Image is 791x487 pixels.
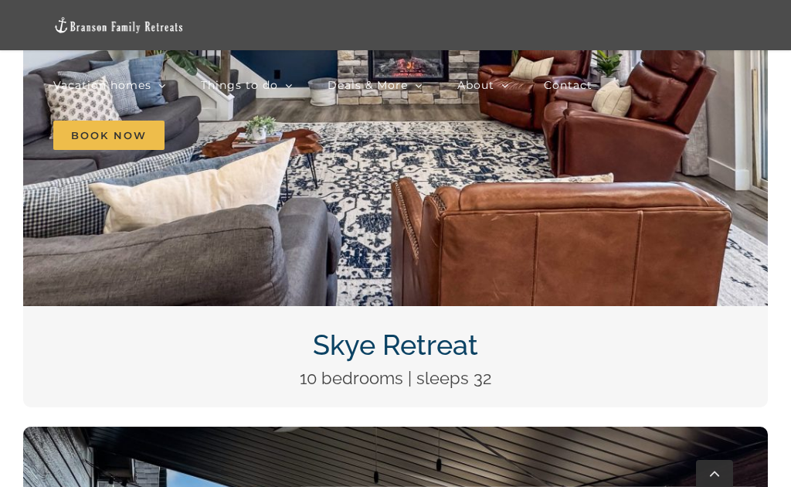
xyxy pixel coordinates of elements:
p: 10 bedrooms | sleeps 32 [60,365,731,392]
span: About [457,80,494,90]
a: About [457,60,509,111]
span: Vacation homes [53,80,151,90]
span: Contact [544,80,592,90]
a: Skye Retreat [313,329,478,361]
nav: Main Menu Sticky [53,60,738,161]
a: Deals & More [328,60,423,111]
span: Book Now [53,121,165,150]
a: Contact [544,60,592,111]
img: Branson Family Retreats Logo [53,16,185,34]
a: Vacation homes [53,60,166,111]
a: Things to do [201,60,293,111]
a: Book Now [53,111,165,161]
a: Pineapple Pointe Christmas at Table Rock Lake Branson Missouri-1416 [23,425,768,445]
span: Deals & More [328,80,408,90]
span: Things to do [201,80,278,90]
